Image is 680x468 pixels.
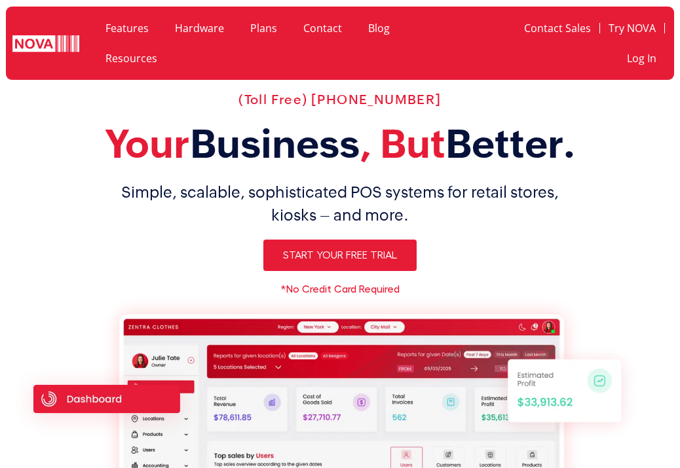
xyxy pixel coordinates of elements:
[7,181,673,226] h1: Simple, scalable, sophisticated POS systems for retail stores, kiosks – and more.
[283,250,397,261] span: Start Your Free Trial
[12,35,79,54] img: logo white
[237,13,290,43] a: Plans
[7,92,673,107] h2: (Toll Free) [PHONE_NUMBER]
[7,284,673,295] h6: *No Credit Card Required
[600,13,664,43] a: Try NOVA
[355,13,403,43] a: Blog
[290,13,355,43] a: Contact
[190,121,360,166] span: Business
[162,13,237,43] a: Hardware
[92,43,170,73] a: Resources
[92,13,162,43] a: Features
[516,13,599,43] a: Contact Sales
[7,120,673,168] h2: Your , But
[445,121,576,166] span: Better.
[92,13,464,73] nav: Menu
[263,240,417,271] a: Start Your Free Trial
[618,43,665,73] a: Log In
[478,13,665,73] nav: Menu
